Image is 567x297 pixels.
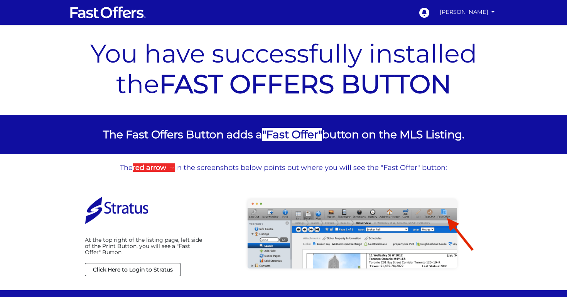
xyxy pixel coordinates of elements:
[93,266,173,273] strong: Click Here to Login to Stratus
[85,192,148,229] img: Stratus Login
[85,237,203,255] p: At the top right of the listing page, left side of the Print Button, you will see a "Fast Offer" ...
[437,5,498,20] a: [PERSON_NAME]
[77,164,490,172] p: The in the screenshots below points out where you will see the "Fast Offer" button:
[159,68,451,100] a: FAST OFFERS BUTTON
[85,263,181,276] a: Click Here to Login to Stratus
[79,38,488,99] p: You have successfully installed the
[266,128,318,141] strong: Fast Offer
[79,126,488,143] p: The Fast Offers Button adds a
[223,197,481,271] img: Stratus Fast Offer Button
[262,128,322,141] span: " "
[133,163,175,172] strong: red arrow →
[322,128,462,141] span: button on the MLS Listing
[462,128,464,141] span: .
